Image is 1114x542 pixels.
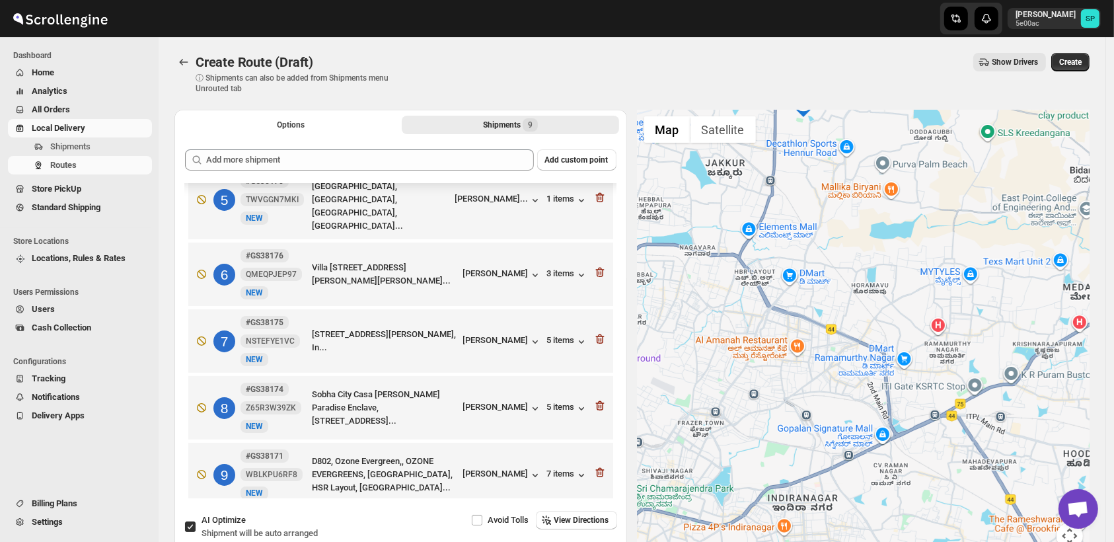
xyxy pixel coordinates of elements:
[182,116,399,134] button: All Route Options
[8,156,152,174] button: Routes
[13,356,152,367] span: Configurations
[246,269,297,280] span: QMEQPJEP97
[202,515,246,525] span: AI Optimize
[463,268,542,282] button: [PERSON_NAME]
[1058,489,1098,529] div: Open chat
[246,451,283,461] b: #GS38171
[8,300,152,319] button: Users
[8,137,152,156] button: Shipments
[463,402,542,415] button: [PERSON_NAME]
[312,388,458,428] div: Sobha City Casa [PERSON_NAME] Paradise Enclave, [STREET_ADDRESS]...
[312,328,458,354] div: [STREET_ADDRESS][PERSON_NAME], In...
[690,116,756,143] button: Show satellite imagery
[32,373,65,383] span: Tracking
[206,149,534,171] input: Add more shipment
[246,469,297,480] span: WBLKPU6RF8
[536,511,617,529] button: View Directions
[196,54,313,70] span: Create Route (Draft)
[32,392,80,402] span: Notifications
[547,469,588,482] button: 7 items
[1081,9,1099,28] span: Sulakshana Pundle
[213,464,235,486] div: 9
[8,100,152,119] button: All Orders
[545,155,609,165] span: Add custom point
[32,86,67,96] span: Analytics
[1059,57,1082,67] span: Create
[8,388,152,406] button: Notifications
[547,402,588,415] button: 5 items
[8,513,152,531] button: Settings
[537,149,616,171] button: Add custom point
[455,194,542,207] button: [PERSON_NAME]...
[246,355,263,364] span: NEW
[547,268,588,282] button: 3 items
[13,287,152,297] span: Users Permissions
[547,194,588,207] button: 1 items
[13,236,152,247] span: Store Locations
[13,50,152,61] span: Dashboard
[32,184,81,194] span: Store PickUp
[196,73,404,94] p: ⓘ Shipments can also be added from Shipments menu Unrouted tab
[32,104,70,114] span: All Orders
[246,403,296,413] span: Z65R3W39ZK
[32,517,63,527] span: Settings
[11,2,110,35] img: ScrollEngine
[463,469,542,482] button: [PERSON_NAME]
[8,369,152,388] button: Tracking
[1086,15,1095,23] text: SP
[32,323,91,332] span: Cash Collection
[246,251,283,260] b: #GS38176
[554,515,609,525] span: View Directions
[202,528,318,538] span: Shipment will be auto arranged
[246,288,263,297] span: NEW
[483,118,538,132] div: Shipments
[488,515,529,525] span: Avoid Tolls
[8,249,152,268] button: Locations, Rules & Rates
[246,422,263,431] span: NEW
[1051,53,1090,71] button: Create
[32,67,54,77] span: Home
[455,194,529,204] div: [PERSON_NAME]...
[213,397,235,419] div: 8
[312,261,458,288] div: Villa [STREET_ADDRESS][PERSON_NAME][PERSON_NAME]...
[246,336,295,346] span: NSTEFYE1VC
[246,488,263,498] span: NEW
[644,116,690,143] button: Show street map
[312,167,450,233] div: Purva [GEOGRAPHIC_DATA], E-006, [GEOGRAPHIC_DATA], [GEOGRAPHIC_DATA], [GEOGRAPHIC_DATA], [GEOGRAP...
[32,410,85,420] span: Delivery Apps
[8,63,152,82] button: Home
[528,120,533,130] span: 9
[174,53,193,71] button: Routes
[246,213,263,223] span: NEW
[32,202,100,212] span: Standard Shipping
[8,82,152,100] button: Analytics
[174,139,627,504] div: Selected Shipments
[277,120,305,130] span: Options
[8,319,152,337] button: Cash Collection
[1016,20,1076,28] p: 5e00ac
[32,304,55,314] span: Users
[8,494,152,513] button: Billing Plans
[1008,8,1101,29] button: User menu
[8,406,152,425] button: Delivery Apps
[213,264,235,286] div: 6
[50,141,91,151] span: Shipments
[50,160,77,170] span: Routes
[213,330,235,352] div: 7
[402,116,618,134] button: Selected Shipments
[463,335,542,348] button: [PERSON_NAME]
[246,385,283,394] b: #GS38174
[312,455,458,494] div: D802, Ozone Evergreen,, OZONE EVERGREENS, [GEOGRAPHIC_DATA], HSR Layout, [GEOGRAPHIC_DATA]...
[32,253,126,263] span: Locations, Rules & Rates
[547,335,588,348] button: 5 items
[246,194,299,205] span: TWVGGN7MKI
